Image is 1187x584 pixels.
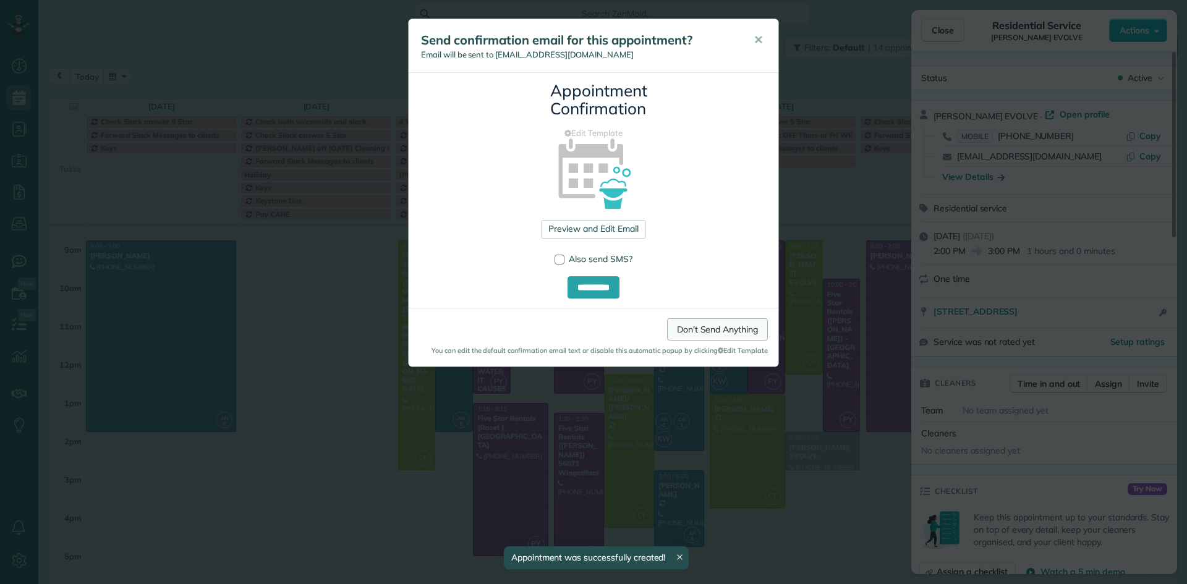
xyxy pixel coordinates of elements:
a: Don't Send Anything [667,318,768,341]
h3: Appointment Confirmation [550,82,637,117]
h5: Send confirmation email for this appointment? [421,32,736,49]
div: Appointment was successfully created! [504,546,689,569]
a: Edit Template [418,127,769,139]
small: You can edit the default confirmation email text or disable this automatic popup by clicking Edit... [419,345,768,355]
span: Email will be sent to [EMAIL_ADDRESS][DOMAIN_NAME] [421,49,634,59]
span: ✕ [754,33,763,47]
span: Also send SMS? [569,253,632,264]
img: appointment_confirmation_icon-141e34405f88b12ade42628e8c248340957700ab75a12ae832a8710e9b578dc5.png [538,117,649,227]
a: Preview and Edit Email [541,220,645,239]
